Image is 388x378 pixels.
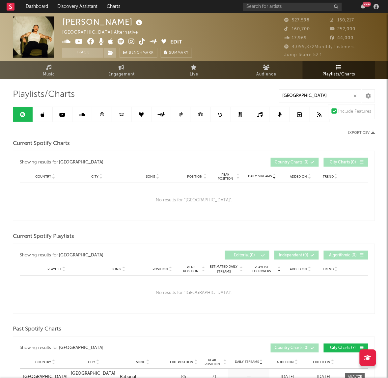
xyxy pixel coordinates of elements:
[339,108,372,116] div: Include Features
[215,173,236,181] span: Peak Position
[13,140,70,148] span: Current Spotify Charts
[330,36,354,40] span: 44,000
[275,160,309,164] span: Country Charts ( 0 )
[303,61,375,79] a: Playlists/Charts
[13,326,61,334] span: Past Spotify Charts
[92,175,99,179] span: City
[275,346,309,350] span: Country Charts ( 0 )
[323,175,334,179] span: Trend
[363,2,371,7] div: 99 +
[328,160,358,164] span: City Charts ( 0 )
[112,268,122,272] span: Song
[271,344,319,353] button: Country Charts(0)
[285,18,310,22] span: 527,598
[187,175,203,179] span: Position
[153,268,168,272] span: Position
[279,89,361,102] input: Search Playlists/Charts
[279,253,309,257] span: Independent ( 0 )
[13,233,74,241] span: Current Spotify Playlists
[20,251,194,260] div: Showing results for
[20,344,194,353] div: Showing results for
[229,253,260,257] span: Editorial ( 0 )
[324,158,368,167] button: City Charts(0)
[59,251,104,259] div: [GEOGRAPHIC_DATA]
[285,53,322,57] span: Jump Score: 52.1
[290,268,307,272] span: Added On
[88,361,96,364] span: City
[170,361,194,364] span: Exit Position
[225,251,269,260] button: Editorial(0)
[243,3,342,11] input: Search for artists
[62,16,144,27] div: [PERSON_NAME]
[158,61,230,79] a: Live
[246,266,277,274] span: Playlist Followers
[285,27,310,31] span: 160,700
[274,251,319,260] button: Independent(0)
[323,268,334,272] span: Trend
[202,359,223,366] span: Peak Position
[120,48,157,58] a: Benchmark
[85,61,158,79] a: Engagement
[257,71,277,78] span: Audience
[285,36,307,40] span: 17,969
[235,360,259,365] span: Daily Streams
[13,91,75,99] span: Playlists/Charts
[277,361,294,364] span: Added On
[313,361,331,364] span: Exited On
[248,174,272,179] span: Daily Streams
[323,71,355,78] span: Playlists/Charts
[136,361,146,364] span: Song
[328,346,358,350] span: City Charts ( 7 )
[129,49,154,57] span: Benchmark
[180,266,201,274] span: Peak Position
[230,61,303,79] a: Audience
[146,175,155,179] span: Song
[324,344,368,353] button: City Charts(7)
[47,268,61,272] span: Playlist
[20,183,368,218] div: No results for " [GEOGRAPHIC_DATA] ".
[36,175,51,179] span: Country
[62,29,146,37] div: [GEOGRAPHIC_DATA] | Alternative
[361,4,366,9] button: 99+
[36,361,51,364] span: Country
[59,344,104,352] div: [GEOGRAPHIC_DATA]
[108,71,135,78] span: Engagement
[190,71,198,78] span: Live
[271,158,319,167] button: Country Charts(0)
[330,18,354,22] span: 150,217
[208,265,239,275] span: Estimated Daily Streams
[59,159,104,166] div: [GEOGRAPHIC_DATA]
[169,51,188,55] span: Summary
[330,27,356,31] span: 252,000
[290,175,307,179] span: Added On
[62,48,103,58] button: Track
[328,253,358,257] span: Algorithmic ( 0 )
[285,45,355,49] span: 4,099,872 Monthly Listeners
[13,61,85,79] a: Music
[20,276,368,310] div: No results for " [GEOGRAPHIC_DATA] ".
[348,131,375,135] button: Export CSV
[171,38,182,46] button: Edit
[161,48,192,58] button: Summary
[324,251,368,260] button: Algorithmic(0)
[20,158,194,167] div: Showing results for
[43,71,55,78] span: Music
